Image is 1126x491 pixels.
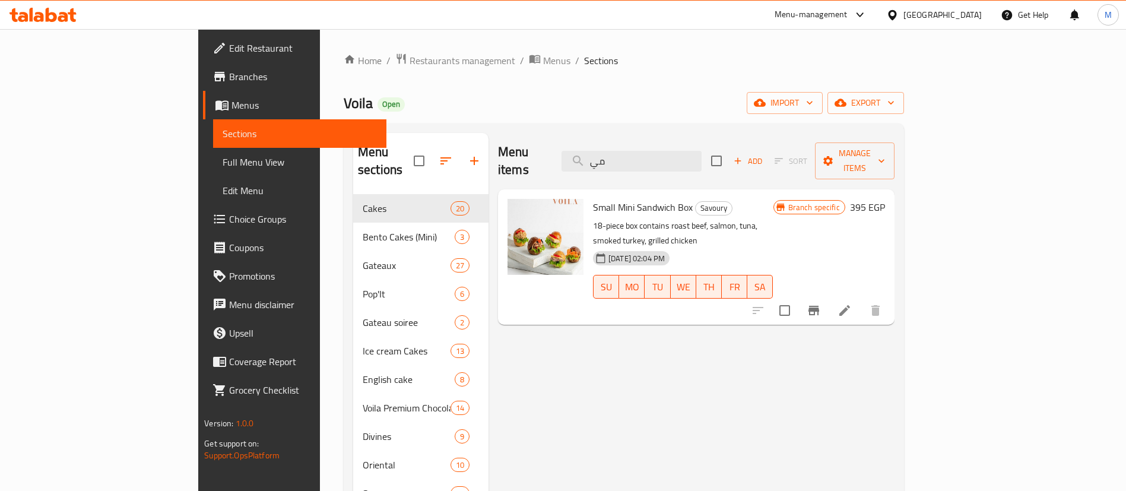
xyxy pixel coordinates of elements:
[903,8,982,21] div: [GEOGRAPHIC_DATA]
[353,451,489,479] div: Oriental10
[236,416,254,431] span: 1.0.0
[353,308,489,337] div: Gateau soiree2
[824,146,885,176] span: Manage items
[229,354,377,369] span: Coverage Report
[213,176,386,205] a: Edit Menu
[696,275,722,299] button: TH
[231,98,377,112] span: Menus
[203,290,386,319] a: Menu disclaimer
[722,275,747,299] button: FR
[223,183,377,198] span: Edit Menu
[455,374,469,385] span: 8
[229,383,377,397] span: Grocery Checklist
[229,269,377,283] span: Promotions
[203,376,386,404] a: Grocery Checklist
[671,275,696,299] button: WE
[229,240,377,255] span: Coupons
[223,155,377,169] span: Full Menu View
[407,148,432,173] span: Select all sections
[861,296,890,325] button: delete
[696,201,732,215] span: Savoury
[767,152,815,170] span: Select section first
[508,199,583,275] img: Small Mini Sandwich Box
[229,69,377,84] span: Branches
[363,230,455,244] span: Bento Cakes (Mini)
[837,96,895,110] span: export
[353,337,489,365] div: Ice cream Cakes13
[850,199,885,216] h6: 395 EGP
[353,365,489,394] div: English cake8
[455,429,470,444] div: items
[827,92,904,114] button: export
[584,53,618,68] span: Sections
[213,148,386,176] a: Full Menu View
[203,34,386,62] a: Edit Restaurant
[229,297,377,312] span: Menu disclaimer
[213,119,386,148] a: Sections
[353,422,489,451] div: Divines9
[451,403,469,414] span: 14
[363,372,455,387] span: English cake
[604,253,670,264] span: [DATE] 02:04 PM
[455,431,469,442] span: 9
[747,275,773,299] button: SA
[353,251,489,280] div: Gateaux27
[395,53,515,68] a: Restaurants management
[203,347,386,376] a: Coverage Report
[378,99,405,109] span: Open
[203,233,386,262] a: Coupons
[729,152,767,170] span: Add item
[593,218,773,248] p: 18-piece box contains roast beef, salmon, tuna, smoked turkey, grilled chicken
[732,154,764,168] span: Add
[451,258,470,273] div: items
[363,458,451,472] span: Oriental
[363,344,451,358] div: Ice cream Cakes
[649,278,665,296] span: TU
[363,201,451,216] span: Cakes
[575,53,579,68] li: /
[353,223,489,251] div: Bento Cakes (Mini)3
[204,448,280,463] a: Support.OpsPlatform
[229,326,377,340] span: Upsell
[363,287,455,301] span: Pop'It
[752,278,768,296] span: SA
[455,372,470,387] div: items
[451,460,469,471] span: 10
[353,194,489,223] div: Cakes20
[520,53,524,68] li: /
[455,289,469,300] span: 6
[756,96,813,110] span: import
[386,53,391,68] li: /
[363,429,455,444] span: Divines
[800,296,828,325] button: Branch-specific-item
[363,315,455,330] span: Gateau soiree
[451,344,470,358] div: items
[432,147,460,175] span: Sort sections
[229,41,377,55] span: Edit Restaurant
[701,278,717,296] span: TH
[363,401,451,415] div: Voila Premium Chocolates
[203,91,386,119] a: Menus
[451,201,470,216] div: items
[203,262,386,290] a: Promotions
[223,126,377,141] span: Sections
[229,212,377,226] span: Choice Groups
[645,275,670,299] button: TU
[815,142,895,179] button: Manage items
[747,92,823,114] button: import
[204,436,259,451] span: Get support on:
[593,275,619,299] button: SU
[1105,8,1112,21] span: M
[455,317,469,328] span: 2
[455,232,469,243] span: 3
[498,143,547,179] h2: Menu items
[543,53,570,68] span: Menus
[353,394,489,422] div: Voila Premium Chocolates14
[455,315,470,330] div: items
[675,278,692,296] span: WE
[204,416,233,431] span: Version:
